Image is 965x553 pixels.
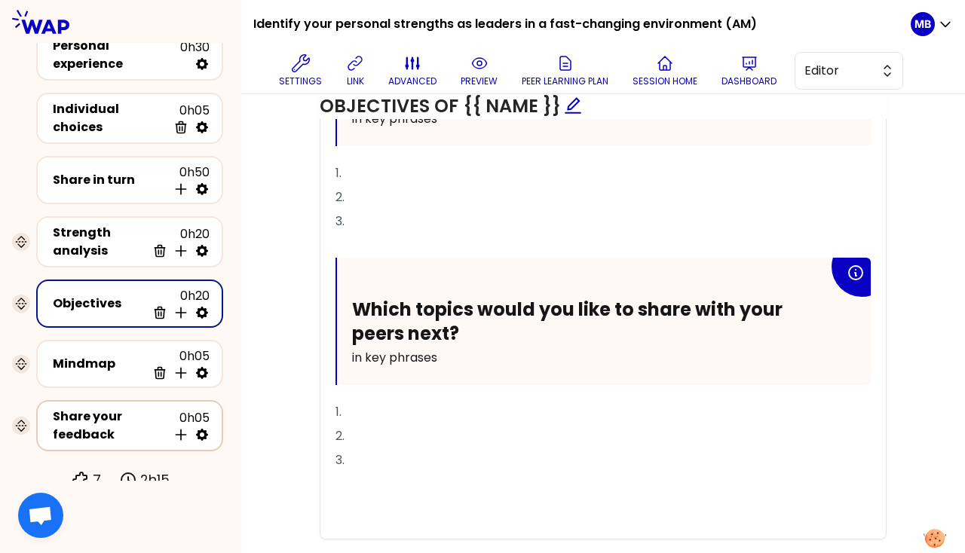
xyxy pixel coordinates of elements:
p: link [347,75,364,87]
button: preview [455,48,504,93]
p: Settings [279,75,322,87]
div: Mindmap [53,355,146,373]
button: advanced [382,48,443,93]
p: MB [914,17,931,32]
span: in key phrases [352,110,437,127]
span: in key phrases [352,349,437,366]
div: Individual choices [53,100,167,136]
div: 0h30 [180,38,210,72]
span: 2. [335,427,345,445]
span: Editor [804,62,872,80]
span: 1. [335,164,342,182]
div: 0h05 [167,409,210,442]
span: Objectives of {{ name }} [320,93,582,118]
div: 0h50 [167,163,210,197]
p: Peer learning plan [522,75,608,87]
div: Edit [564,94,582,118]
p: Dashboard [721,75,777,87]
div: Personal experience [53,37,180,73]
div: Share in turn [53,171,167,189]
p: preview [461,75,498,87]
div: 0h05 [167,102,210,135]
div: 0h20 [146,287,210,320]
div: 0h05 [146,347,210,380]
div: Strength analysis [53,224,146,260]
button: link [340,48,370,93]
div: Share your feedback [53,408,167,444]
span: Which topics would you like to share with your peers next? [352,297,786,345]
p: 2h15 [140,469,170,490]
button: Editor [795,52,903,90]
p: Session home [633,75,697,87]
span: 3. [335,212,345,230]
button: Session home [626,48,703,93]
p: 7 [93,469,101,490]
span: 1. [335,403,342,420]
span: edit [564,96,582,115]
button: MB [911,12,953,36]
a: Ouvrir le chat [18,493,63,538]
button: Dashboard [715,48,783,93]
span: 3. [335,451,345,469]
button: Peer learning plan [516,48,614,93]
p: advanced [388,75,437,87]
div: 0h20 [146,225,210,258]
span: 2. [335,188,345,206]
button: Settings [273,48,328,93]
div: Objectives [53,295,146,313]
